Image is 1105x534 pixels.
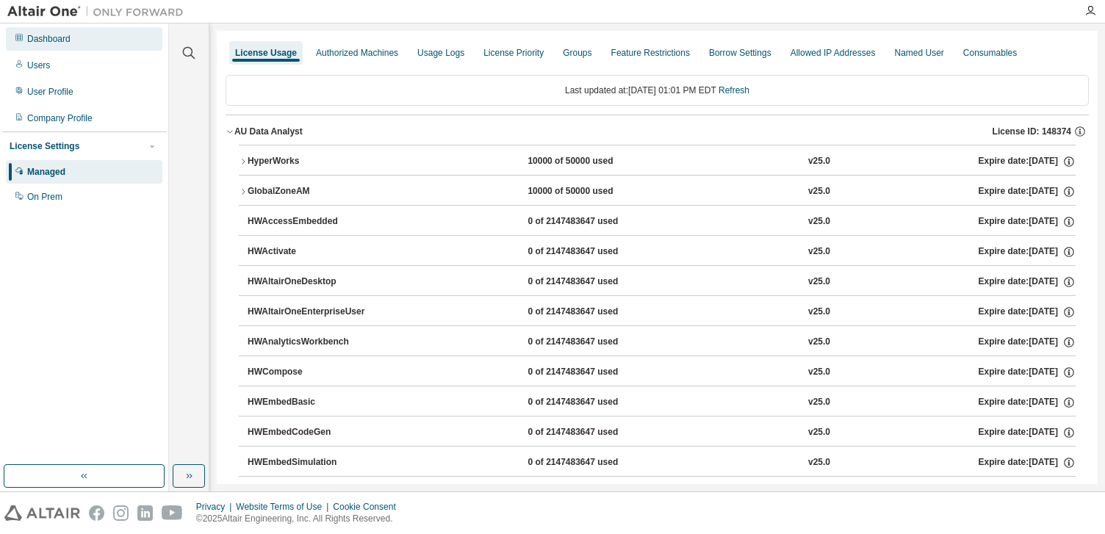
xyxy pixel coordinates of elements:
[248,386,1076,419] button: HWEmbedBasic0 of 2147483647 usedv25.0Expire date:[DATE]
[563,47,591,59] div: Groups
[978,456,1075,469] div: Expire date: [DATE]
[978,306,1075,319] div: Expire date: [DATE]
[528,366,660,379] div: 0 of 2147483647 used
[528,245,660,259] div: 0 of 2147483647 used
[417,47,464,59] div: Usage Logs
[248,366,380,379] div: HWCompose
[528,155,660,168] div: 10000 of 50000 used
[248,245,380,259] div: HWActivate
[248,356,1076,389] button: HWCompose0 of 2147483647 usedv25.0Expire date:[DATE]
[808,215,830,228] div: v25.0
[226,75,1089,106] div: Last updated at: [DATE] 01:01 PM EDT
[808,456,830,469] div: v25.0
[978,245,1075,259] div: Expire date: [DATE]
[27,59,50,71] div: Users
[808,336,830,349] div: v25.0
[27,166,65,178] div: Managed
[226,115,1089,148] button: AU Data AnalystLicense ID: 148374
[528,306,660,319] div: 0 of 2147483647 used
[528,456,660,469] div: 0 of 2147483647 used
[979,185,1076,198] div: Expire date: [DATE]
[979,155,1076,168] div: Expire date: [DATE]
[963,47,1017,59] div: Consumables
[993,126,1071,137] span: License ID: 148374
[894,47,943,59] div: Named User
[248,306,380,319] div: HWAltairOneEnterpriseUser
[27,112,93,124] div: Company Profile
[808,396,830,409] div: v25.0
[248,396,380,409] div: HWEmbedBasic
[248,447,1076,479] button: HWEmbedSimulation0 of 2147483647 usedv25.0Expire date:[DATE]
[978,366,1075,379] div: Expire date: [DATE]
[808,426,830,439] div: v25.0
[808,155,830,168] div: v25.0
[528,185,660,198] div: 10000 of 50000 used
[27,33,71,45] div: Dashboard
[248,296,1076,328] button: HWAltairOneEnterpriseUser0 of 2147483647 usedv25.0Expire date:[DATE]
[483,47,544,59] div: License Priority
[978,426,1075,439] div: Expire date: [DATE]
[808,366,830,379] div: v25.0
[808,275,830,289] div: v25.0
[528,426,660,439] div: 0 of 2147483647 used
[196,513,405,525] p: © 2025 Altair Engineering, Inc. All Rights Reserved.
[248,275,380,289] div: HWAltairOneDesktop
[978,215,1075,228] div: Expire date: [DATE]
[528,336,660,349] div: 0 of 2147483647 used
[248,326,1076,358] button: HWAnalyticsWorkbench0 of 2147483647 usedv25.0Expire date:[DATE]
[808,245,830,259] div: v25.0
[239,176,1076,208] button: GlobalZoneAM10000 of 50000 usedv25.0Expire date:[DATE]
[248,336,380,349] div: HWAnalyticsWorkbench
[248,215,380,228] div: HWAccessEmbedded
[719,85,749,95] a: Refresh
[316,47,398,59] div: Authorized Machines
[808,306,830,319] div: v25.0
[236,501,333,513] div: Website Terms of Use
[248,426,380,439] div: HWEmbedCodeGen
[248,416,1076,449] button: HWEmbedCodeGen0 of 2147483647 usedv25.0Expire date:[DATE]
[248,266,1076,298] button: HWAltairOneDesktop0 of 2147483647 usedv25.0Expire date:[DATE]
[239,145,1076,178] button: HyperWorks10000 of 50000 usedv25.0Expire date:[DATE]
[234,126,303,137] div: AU Data Analyst
[528,396,660,409] div: 0 of 2147483647 used
[27,191,62,203] div: On Prem
[10,140,79,152] div: License Settings
[248,456,380,469] div: HWEmbedSimulation
[4,505,80,521] img: altair_logo.svg
[248,185,380,198] div: GlobalZoneAM
[196,501,236,513] div: Privacy
[235,47,297,59] div: License Usage
[333,501,404,513] div: Cookie Consent
[89,505,104,521] img: facebook.svg
[978,275,1075,289] div: Expire date: [DATE]
[611,47,690,59] div: Feature Restrictions
[7,4,191,19] img: Altair One
[27,86,73,98] div: User Profile
[791,47,876,59] div: Allowed IP Addresses
[248,206,1076,238] button: HWAccessEmbedded0 of 2147483647 usedv25.0Expire date:[DATE]
[978,336,1075,349] div: Expire date: [DATE]
[709,47,771,59] div: Borrow Settings
[528,275,660,289] div: 0 of 2147483647 used
[113,505,129,521] img: instagram.svg
[808,185,830,198] div: v25.0
[162,505,183,521] img: youtube.svg
[248,477,1076,509] button: HWEnvisionBase0 of 2147483647 usedv25.0Expire date:[DATE]
[528,215,660,228] div: 0 of 2147483647 used
[248,155,380,168] div: HyperWorks
[248,236,1076,268] button: HWActivate0 of 2147483647 usedv25.0Expire date:[DATE]
[978,396,1075,409] div: Expire date: [DATE]
[137,505,153,521] img: linkedin.svg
